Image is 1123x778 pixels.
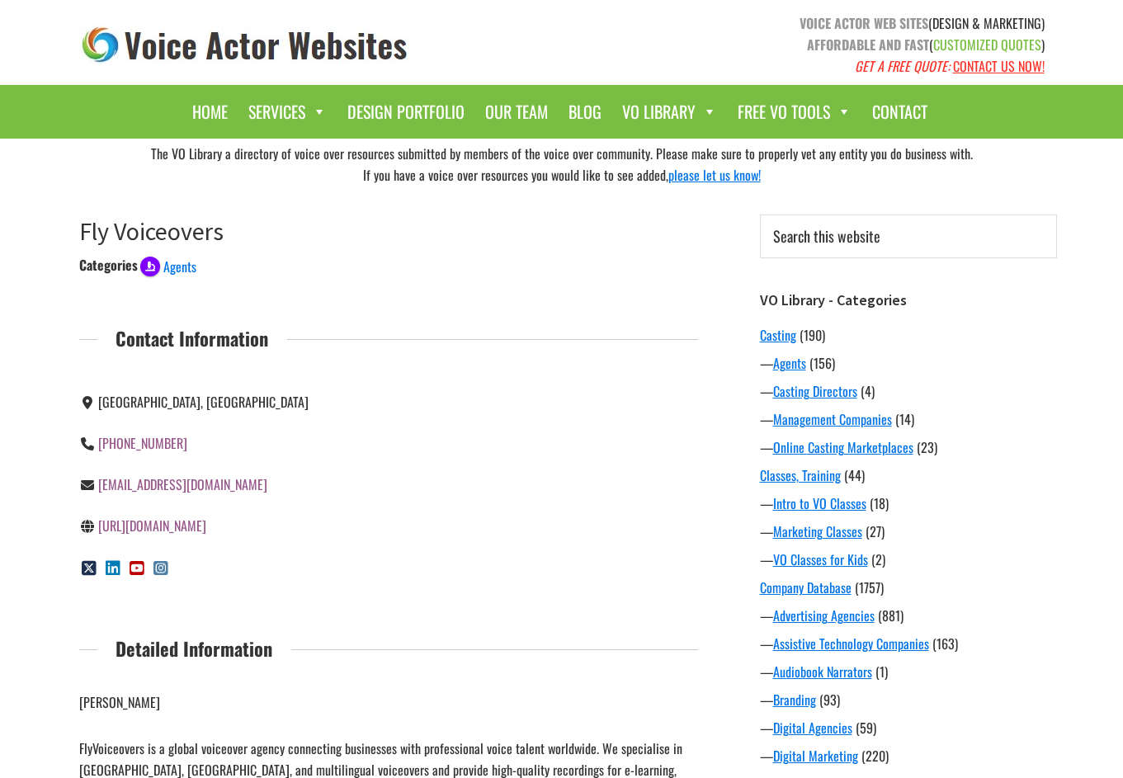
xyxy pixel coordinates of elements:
[773,381,857,401] a: Casting Directors
[878,606,904,625] span: (881)
[668,165,761,185] a: please let us know!
[933,35,1041,54] span: CUSTOMIZED QUOTES
[844,465,865,485] span: (44)
[67,139,1057,190] div: The VO Library a directory of voice over resources submitted by members of the voice over communi...
[574,12,1045,77] p: (DESIGN & MARKETING) ( )
[103,557,124,577] a: LinkedIn
[98,433,187,453] a: [PHONE_NUMBER]
[140,255,197,275] a: Agents
[773,437,913,457] a: Online Casting Marketplaces
[773,549,868,569] a: VO Classes for Kids
[98,392,309,412] span: [GEOGRAPHIC_DATA], [GEOGRAPHIC_DATA]
[773,718,852,738] a: Digital Agencies
[773,662,872,681] a: Audiobook Narrators
[98,474,267,494] a: [EMAIL_ADDRESS][DOMAIN_NAME]
[240,93,335,130] a: Services
[614,93,725,130] a: VO Library
[875,662,888,681] span: (1)
[773,634,929,653] a: Assistive Technology Companies
[856,718,876,738] span: (59)
[760,465,841,485] a: Classes, Training
[855,56,950,76] em: GET A FREE QUOTE:
[773,690,816,710] a: Branding
[773,521,862,541] a: Marketing Classes
[760,634,1057,653] div: —
[760,381,1057,401] div: —
[163,257,196,276] span: Agents
[760,549,1057,569] div: —
[97,323,287,353] span: Contact Information
[477,93,556,130] a: Our Team
[760,521,1057,541] div: —
[773,746,858,766] a: Digital Marketing
[917,437,937,457] span: (23)
[861,381,875,401] span: (4)
[800,13,928,33] strong: VOICE ACTOR WEB SITES
[79,255,138,275] div: Categories
[800,325,825,345] span: (190)
[866,521,885,541] span: (27)
[864,93,936,130] a: Contact
[760,606,1057,625] div: —
[729,93,860,130] a: Free VO Tools
[871,549,885,569] span: (2)
[760,353,1057,373] div: —
[79,557,100,577] a: X (Twitter)
[151,557,172,577] a: Instagram
[127,557,148,577] a: YouTube
[560,93,610,130] a: Blog
[809,353,835,373] span: (156)
[819,690,840,710] span: (93)
[855,578,884,597] span: (1757)
[97,634,291,663] span: Detailed Information
[760,291,1057,309] h3: VO Library - Categories
[807,35,929,54] strong: AFFORDABLE AND FAST
[79,23,411,67] img: voice_actor_websites_logo
[760,325,796,345] a: Casting
[760,437,1057,457] div: —
[184,93,236,130] a: Home
[98,516,206,535] a: [URL][DOMAIN_NAME]
[760,578,852,597] a: Company Database
[760,493,1057,513] div: —
[760,746,1057,766] div: —
[870,493,889,513] span: (18)
[773,353,806,373] a: Agents
[79,691,698,713] p: [PERSON_NAME]
[861,746,889,766] span: (220)
[953,56,1045,76] a: CONTACT US NOW!
[760,662,1057,681] div: —
[760,718,1057,738] div: —
[760,215,1057,258] input: Search this website
[895,409,914,429] span: (14)
[760,690,1057,710] div: —
[773,606,875,625] a: Advertising Agencies
[79,216,698,246] h1: Fly Voiceovers
[760,409,1057,429] div: —
[339,93,473,130] a: Design Portfolio
[773,493,866,513] a: Intro to VO Classes
[932,634,958,653] span: (163)
[773,409,892,429] a: Management Companies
